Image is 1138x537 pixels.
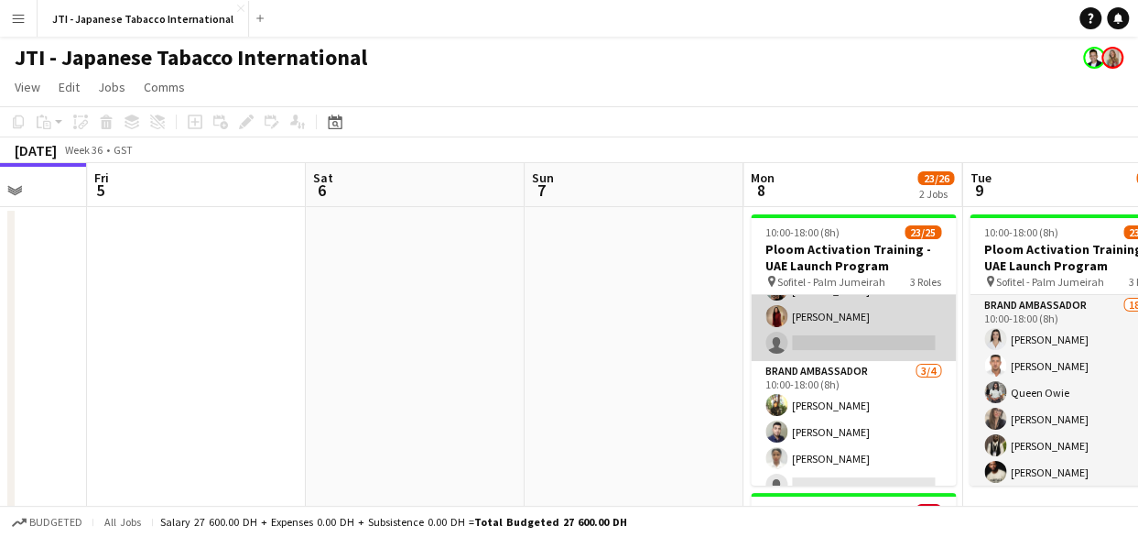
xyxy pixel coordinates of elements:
span: 10:00-18:00 (8h) [984,225,1058,239]
span: 6 [310,180,333,201]
app-job-card: 10:00-18:00 (8h)23/25Ploom Activation Training - UAE Launch Program Sofitel - Palm Jumeirah3 Role... [751,214,956,486]
span: Budgeted [29,516,82,529]
a: Edit [51,75,87,99]
span: 3 Roles [910,275,941,289]
span: 5 [92,180,109,201]
span: 0/1 [916,504,941,518]
a: Jobs [91,75,133,99]
app-user-avatar: munjaal choksi [1083,47,1105,69]
span: All jobs [101,515,145,529]
span: Sun [532,170,554,186]
span: Comms [144,79,185,95]
span: 9 [967,180,991,201]
span: Tue [970,170,991,186]
span: Total Budgeted 27 600.00 DH [474,515,627,529]
h3: Ploom Activation Training - UAE Launch Program [751,241,956,274]
span: 7 [529,180,554,201]
app-user-avatar: Viviane Melatti [1101,47,1123,69]
div: Salary 27 600.00 DH + Expenses 0.00 DH + Subsistence 0.00 DH = [160,515,627,529]
span: Edit [59,79,80,95]
span: Fri [94,170,109,186]
a: Comms [136,75,192,99]
span: Mon [751,170,775,186]
span: Week 36 [60,143,106,157]
span: 23/25 [905,225,941,239]
span: Sofitel - Palm Jumeirah [777,275,885,289]
span: Sofitel - Palm Jumeirah [996,275,1104,289]
div: 2 Jobs [918,187,953,201]
div: GST [114,143,133,157]
a: View [7,75,48,99]
h1: JTI - Japanese Tabacco International [15,44,367,71]
app-card-role: Brand Ambassador3/410:00-18:00 (8h)[PERSON_NAME][PERSON_NAME][PERSON_NAME] [751,361,956,503]
span: 10:00-18:00 (8h) [765,225,840,239]
span: 8 [748,180,775,201]
span: 12:00-20:00 (8h) [765,504,840,518]
span: 23/26 [917,171,954,185]
span: View [15,79,40,95]
div: [DATE] [15,141,57,159]
button: Budgeted [9,512,85,532]
button: JTI - Japanese Tabacco International [38,1,249,37]
span: Jobs [98,79,125,95]
span: Sat [313,170,333,186]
